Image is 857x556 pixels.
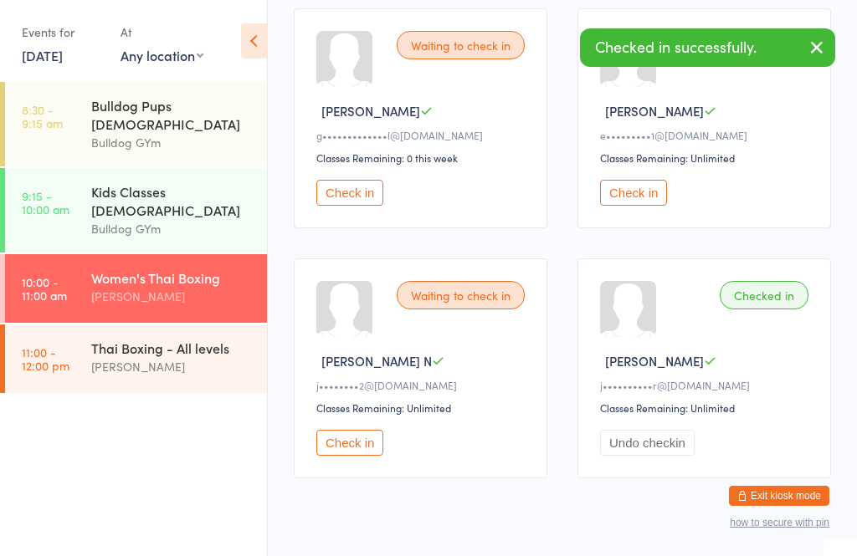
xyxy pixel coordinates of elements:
div: g•••••••••••••l@[DOMAIN_NAME] [316,128,530,142]
div: Classes Remaining: 0 this week [316,150,530,165]
div: Checked in [720,281,808,309]
div: Waiting to check in [397,31,525,59]
div: Bulldog GYm [91,219,253,238]
div: e•••••••••1@[DOMAIN_NAME] [600,128,813,142]
button: Exit kiosk mode [729,486,829,506]
span: [PERSON_NAME] [605,102,704,120]
time: 10:00 - 11:00 am [22,275,67,302]
button: Check in [316,180,383,206]
div: Classes Remaining: Unlimited [600,400,813,415]
div: j••••••••••r@[DOMAIN_NAME] [600,378,813,392]
span: [PERSON_NAME] N [321,352,432,370]
span: [PERSON_NAME] [321,102,420,120]
button: Check in [316,430,383,456]
div: [PERSON_NAME] [91,357,253,376]
time: 8:30 - 9:15 am [22,103,63,130]
button: Undo checkin [600,430,695,456]
div: Checked in successfully. [580,28,835,67]
a: 10:00 -11:00 amWomen's Thai Boxing[PERSON_NAME] [5,254,267,323]
div: Classes Remaining: Unlimited [316,400,530,415]
time: 9:15 - 10:00 am [22,189,69,216]
a: 11:00 -12:00 pmThai Boxing - All levels[PERSON_NAME] [5,324,267,393]
div: Events for [22,18,104,46]
div: Waiting to check in [397,281,525,309]
div: Women's Thai Boxing [91,268,253,287]
div: j••••••••2@[DOMAIN_NAME] [316,378,530,392]
div: Any location [121,46,203,64]
div: Classes Remaining: Unlimited [600,150,813,165]
div: [PERSON_NAME] [91,287,253,306]
button: Check in [600,180,667,206]
button: how to secure with pin [730,517,829,528]
a: [DATE] [22,46,63,64]
div: Bulldog GYm [91,133,253,152]
div: Bulldog Pups [DEMOGRAPHIC_DATA] [91,96,253,133]
div: At [121,18,203,46]
time: 11:00 - 12:00 pm [22,345,69,372]
div: Thai Boxing - All levels [91,339,253,357]
a: 9:15 -10:00 amKids Classes [DEMOGRAPHIC_DATA]Bulldog GYm [5,168,267,252]
a: 8:30 -9:15 amBulldog Pups [DEMOGRAPHIC_DATA]Bulldog GYm [5,82,267,166]
div: Kids Classes [DEMOGRAPHIC_DATA] [91,182,253,219]
span: [PERSON_NAME] [605,352,704,370]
